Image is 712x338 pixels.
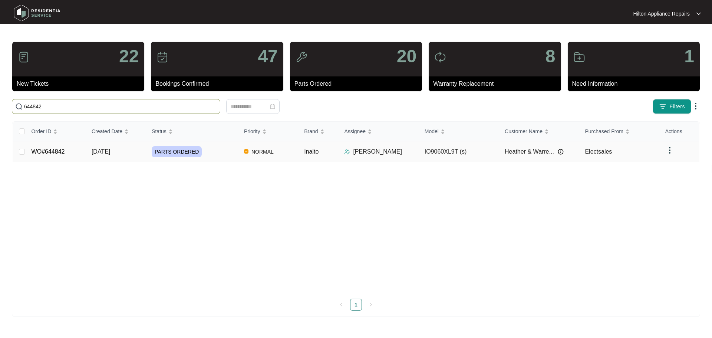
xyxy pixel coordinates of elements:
[572,79,700,88] p: Need Information
[86,122,146,141] th: Created Date
[17,79,144,88] p: New Tickets
[684,47,694,65] p: 1
[433,79,561,88] p: Warranty Replacement
[338,122,418,141] th: Assignee
[573,51,585,63] img: icon
[339,302,343,307] span: left
[585,127,623,135] span: Purchased From
[152,146,202,157] span: PARTS ORDERED
[92,127,122,135] span: Created Date
[425,127,439,135] span: Model
[669,103,685,111] span: Filters
[156,51,168,63] img: icon
[119,47,139,65] p: 22
[659,103,666,110] img: filter icon
[18,51,30,63] img: icon
[434,51,446,63] img: icon
[665,146,674,155] img: dropdown arrow
[335,299,347,311] li: Previous Page
[304,127,318,135] span: Brand
[92,148,110,155] span: [DATE]
[499,122,579,141] th: Customer Name
[653,99,691,114] button: filter iconFilters
[365,299,377,311] li: Next Page
[633,10,690,17] p: Hilton Appliance Repairs
[505,127,543,135] span: Customer Name
[344,149,350,155] img: Assigner Icon
[244,149,248,154] img: Vercel Logo
[32,127,52,135] span: Order ID
[26,122,86,141] th: Order ID
[296,51,307,63] img: icon
[365,299,377,311] button: right
[152,127,167,135] span: Status
[258,47,277,65] p: 47
[15,103,23,110] img: search-icon
[397,47,416,65] p: 20
[579,122,659,141] th: Purchased From
[11,2,63,24] img: residentia service logo
[696,12,701,16] img: dropdown arrow
[155,79,283,88] p: Bookings Confirmed
[353,147,402,156] p: [PERSON_NAME]
[335,299,347,311] button: left
[691,102,700,111] img: dropdown arrow
[304,148,319,155] span: Inalto
[24,102,217,111] input: Search by Order Id, Assignee Name, Customer Name, Brand and Model
[32,148,65,155] a: WO#644842
[294,79,422,88] p: Parts Ordered
[238,122,298,141] th: Priority
[298,122,338,141] th: Brand
[505,147,554,156] span: Heather & Warre...
[146,122,238,141] th: Status
[244,127,260,135] span: Priority
[545,47,556,65] p: 8
[419,122,499,141] th: Model
[248,147,277,156] span: NORMAL
[344,127,366,135] span: Assignee
[558,149,564,155] img: Info icon
[369,302,373,307] span: right
[585,148,612,155] span: Electsales
[419,141,499,162] td: IO9060XL9T (s)
[659,122,699,141] th: Actions
[350,299,362,310] a: 1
